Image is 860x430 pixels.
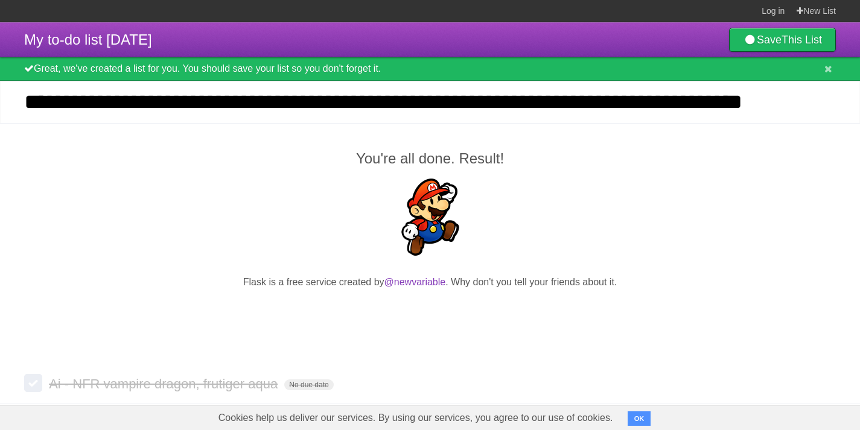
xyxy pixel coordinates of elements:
[206,406,625,430] span: Cookies help us deliver our services. By using our services, you agree to our use of cookies.
[409,305,452,321] iframe: X Post Button
[384,277,446,287] a: @newvariable
[24,275,836,289] p: Flask is a free service created by . Why don't you tell your friends about it.
[729,28,836,52] a: SaveThis List
[284,379,333,390] span: No due date
[628,411,651,426] button: OK
[24,148,836,169] h2: You're all done. Result!
[49,376,281,391] span: Ai - NFR vampire dragon, frutiger aqua
[392,179,469,256] img: Super Mario
[782,34,822,46] b: This List
[24,31,152,48] span: My to-do list [DATE]
[24,374,42,392] label: Done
